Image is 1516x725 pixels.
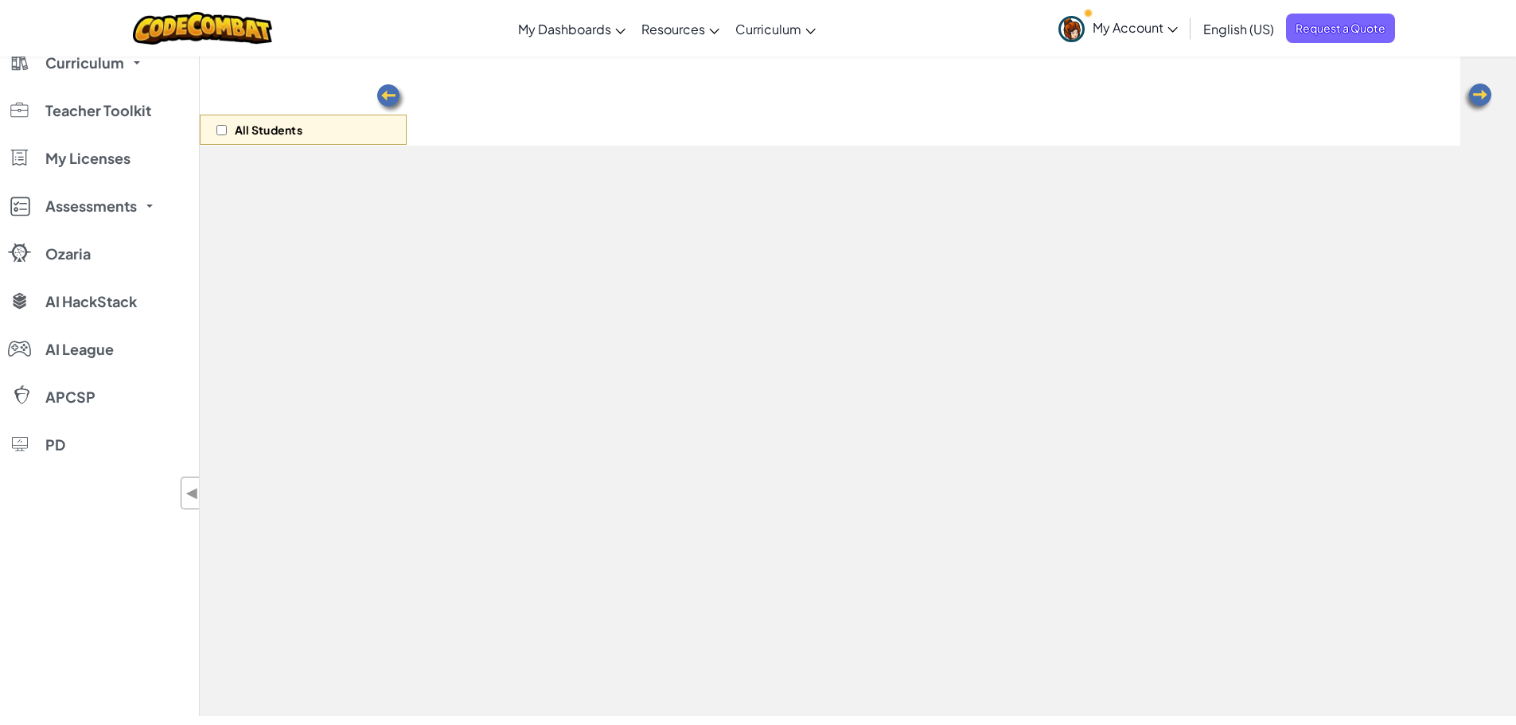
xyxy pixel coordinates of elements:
span: AI HackStack [45,294,137,309]
img: CodeCombat logo [133,12,272,45]
span: English (US) [1203,21,1274,37]
span: My Dashboards [518,21,611,37]
a: Curriculum [727,7,824,50]
a: My Dashboards [510,7,633,50]
a: English (US) [1195,7,1282,50]
span: Ozaria [45,247,91,261]
p: All Students [235,123,302,136]
a: My Account [1050,3,1186,53]
img: avatar [1058,16,1085,42]
a: Request a Quote [1286,14,1395,43]
span: ◀ [185,481,199,505]
span: My Licenses [45,151,131,166]
span: Curriculum [735,21,801,37]
span: Teacher Toolkit [45,103,151,118]
span: My Account [1093,19,1178,36]
img: Arrow_Left.png [1462,82,1494,114]
img: Arrow_Left.png [375,83,407,115]
span: Curriculum [45,56,124,70]
span: Assessments [45,199,137,213]
span: AI League [45,342,114,357]
span: Resources [641,21,705,37]
a: Resources [633,7,727,50]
